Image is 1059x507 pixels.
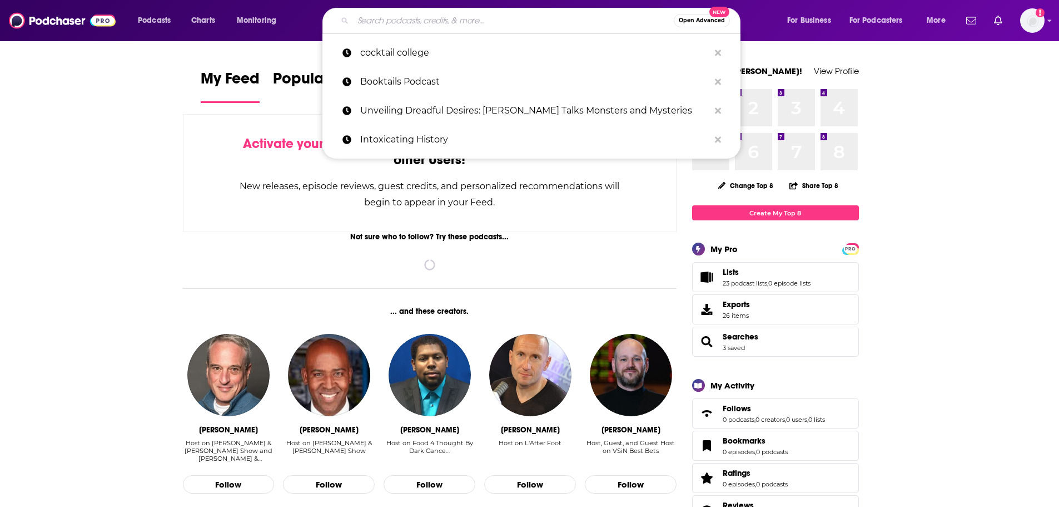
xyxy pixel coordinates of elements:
[273,69,367,95] span: Popular Feed
[229,12,291,29] button: open menu
[696,438,718,454] a: Bookmarks
[768,279,811,287] a: 0 episode lists
[919,12,959,29] button: open menu
[723,436,765,446] span: Bookmarks
[239,136,621,168] div: by following Podcasts, Creators, Lists, and other Users!
[962,11,981,30] a: Show notifications dropdown
[183,439,275,463] div: Host on Rahimi & Harris Show and Rahimi & Harris Show
[239,178,621,210] div: New releases, episode reviews, guest credits, and personalized recommendations will begin to appe...
[755,480,756,488] span: ,
[723,436,788,446] a: Bookmarks
[400,425,459,435] div: Joshua Thomas
[696,334,718,350] a: Searches
[674,14,730,27] button: Open AdvancedNew
[201,69,260,103] a: My Feed
[585,439,677,463] div: Host, Guest, and Guest Host on VSiN Best Bets
[322,38,740,67] a: cocktail college
[692,66,802,76] a: Welcome [PERSON_NAME]!
[130,12,185,29] button: open menu
[712,179,780,193] button: Change Top 8
[499,439,561,447] div: Host on L'After Foot
[849,13,903,28] span: For Podcasters
[590,334,672,416] a: Wes Reynolds
[927,13,946,28] span: More
[360,125,709,154] p: Intoxicating History
[322,96,740,125] a: Unveiling Dreadful Desires: [PERSON_NAME] Talks Monsters and Mysteries
[360,38,709,67] p: cocktail college
[384,439,475,463] div: Host on Food 4 Thought By Dark Cance…
[723,468,788,478] a: Ratings
[360,67,709,96] p: Booktails Podcast
[489,334,571,416] img: Gilbert Brisbois
[237,13,276,28] span: Monitoring
[353,12,674,29] input: Search podcasts, credits, & more...
[273,69,367,103] a: Popular Feed
[789,175,839,196] button: Share Top 8
[696,269,718,285] a: Lists
[1020,8,1045,33] button: Show profile menu
[9,10,116,31] img: Podchaser - Follow, Share and Rate Podcasts
[723,279,767,287] a: 23 podcast lists
[723,448,755,456] a: 0 episodes
[692,398,859,429] span: Follows
[696,406,718,421] a: Follows
[184,12,222,29] a: Charts
[585,475,677,494] button: Follow
[201,69,260,95] span: My Feed
[283,475,375,494] button: Follow
[692,327,859,357] span: Searches
[191,13,215,28] span: Charts
[243,135,357,152] span: Activate your Feed
[199,425,258,435] div: Dan Bernstein
[723,267,739,277] span: Lists
[723,403,825,414] a: Follows
[692,294,859,324] a: Exports
[755,416,785,424] a: 0 creators
[723,299,750,309] span: Exports
[785,416,786,424] span: ,
[1020,8,1045,33] span: Logged in as fvultaggio
[333,8,751,33] div: Search podcasts, credits, & more...
[322,125,740,154] a: Intoxicating History
[384,475,475,494] button: Follow
[754,416,755,424] span: ,
[756,480,788,488] a: 0 podcasts
[723,468,750,478] span: Ratings
[696,470,718,486] a: Ratings
[300,425,359,435] div: Marshall Harris
[723,480,755,488] a: 0 episodes
[990,11,1007,30] a: Show notifications dropdown
[288,334,370,416] a: Marshall Harris
[692,463,859,493] span: Ratings
[723,267,811,277] a: Lists
[844,244,857,253] a: PRO
[183,307,677,316] div: ... and these creators.
[692,431,859,461] span: Bookmarks
[786,416,807,424] a: 0 users
[1020,8,1045,33] img: User Profile
[389,334,471,416] a: Joshua Thomas
[183,475,275,494] button: Follow
[692,262,859,292] span: Lists
[501,425,560,435] div: Gilbert Brisbois
[187,334,270,416] img: Dan Bernstein
[767,279,768,287] span: ,
[842,12,919,29] button: open menu
[723,344,745,352] a: 3 saved
[710,380,754,391] div: My Activity
[723,416,754,424] a: 0 podcasts
[601,425,660,435] div: Wes Reynolds
[283,439,375,463] div: Host on Rahimi & Harris Show
[723,332,758,342] a: Searches
[283,439,375,455] div: Host on [PERSON_NAME] & [PERSON_NAME] Show
[384,439,475,455] div: Host on Food 4 Thought By Dark Cance…
[585,439,677,455] div: Host, Guest, and Guest Host on VSiN Best Bets
[183,439,275,462] div: Host on [PERSON_NAME] & [PERSON_NAME] Show and [PERSON_NAME] & [PERSON_NAME] Show
[360,96,709,125] p: Unveiling Dreadful Desires: Lucy Lark Talks Monsters and Mysteries
[723,312,750,319] span: 26 items
[787,13,831,28] span: For Business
